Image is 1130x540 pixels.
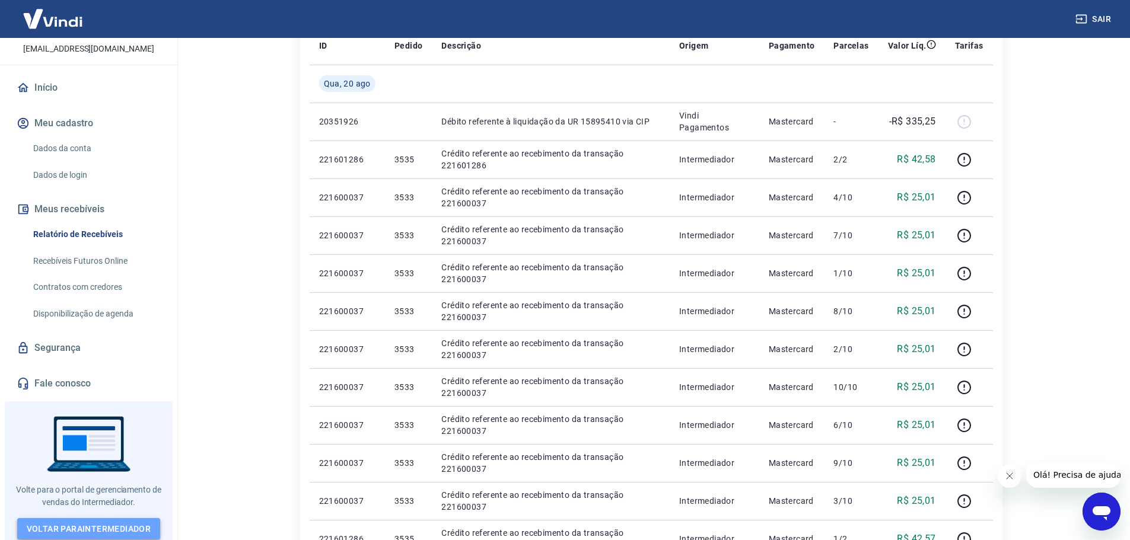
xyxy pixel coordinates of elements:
p: Parcelas [833,40,868,52]
p: 221600037 [319,419,375,431]
p: 221600037 [319,343,375,355]
p: Mastercard [769,343,815,355]
p: Intermediador [679,419,750,431]
p: 10/10 [833,381,868,393]
p: Mastercard [769,116,815,127]
p: R$ 25,01 [897,494,935,508]
p: Tarifas [955,40,983,52]
p: 3533 [394,191,422,203]
p: 4/10 [833,191,868,203]
p: Mastercard [769,419,815,431]
p: R$ 25,01 [897,380,935,394]
a: Voltar paraIntermediador [17,518,161,540]
a: Fale conosco [14,370,163,397]
p: Mastercard [769,305,815,317]
p: 3533 [394,305,422,317]
img: Vindi [14,1,91,37]
p: 20351926 [319,116,375,127]
p: 221600037 [319,457,375,469]
p: R$ 25,01 [897,342,935,356]
p: Crédito referente ao recebimento da transação 221600037 [441,375,660,399]
button: Meu cadastro [14,110,163,136]
span: Qua, 20 ago [324,78,371,90]
p: Intermediador [679,343,750,355]
p: Intermediador [679,229,750,241]
p: Mastercard [769,154,815,165]
p: Mastercard [769,229,815,241]
p: -R$ 335,25 [889,114,936,129]
p: Crédito referente ao recebimento da transação 221600037 [441,413,660,437]
iframe: Fechar mensagem [998,464,1021,488]
p: 221600037 [319,191,375,203]
p: Mastercard [769,495,815,507]
p: 1/10 [833,267,868,279]
p: Mastercard [769,267,815,279]
p: 3533 [394,381,422,393]
p: Intermediador [679,305,750,317]
p: Intermediador [679,267,750,279]
p: 7/10 [833,229,868,241]
p: 221601286 [319,154,375,165]
p: R$ 25,01 [897,190,935,205]
p: Crédito referente ao recebimento da transação 221600037 [441,299,660,323]
p: 3533 [394,343,422,355]
p: 3/10 [833,495,868,507]
p: ID [319,40,327,52]
p: Crédito referente ao recebimento da transação 221600037 [441,337,660,361]
p: Crédito referente ao recebimento da transação 221600037 [441,261,660,285]
p: 221600037 [319,267,375,279]
p: R$ 25,01 [897,418,935,432]
iframe: Mensagem da empresa [1026,462,1121,488]
p: Mastercard [769,191,815,203]
p: Crédito referente ao recebimento da transação 221600037 [441,489,660,513]
p: Mastercard [769,457,815,469]
p: Intermediador [679,381,750,393]
p: Intermediador [679,495,750,507]
a: Início [14,75,163,101]
p: 3535 [394,154,422,165]
p: 221600037 [319,305,375,317]
a: Contratos com credores [28,275,163,299]
p: Crédito referente ao recebimento da transação 221600037 [441,223,660,247]
a: Dados da conta [28,136,163,161]
iframe: Botão para abrir a janela de mensagens [1083,493,1121,531]
a: Relatório de Recebíveis [28,222,163,247]
p: R$ 25,01 [897,304,935,318]
p: Valor Líq. [888,40,927,52]
p: - [833,116,868,127]
p: 3533 [394,267,422,279]
p: 2/10 [833,343,868,355]
p: 2/2 [833,154,868,165]
span: Olá! Precisa de ajuda? [7,8,100,18]
p: 221600037 [319,495,375,507]
p: 3533 [394,419,422,431]
p: R$ 25,01 [897,228,935,242]
p: Pedido [394,40,422,52]
p: 8/10 [833,305,868,317]
p: Pagamento [769,40,815,52]
p: R$ 25,01 [897,266,935,280]
p: Crédito referente ao recebimento da transação 221601286 [441,148,660,171]
p: [EMAIL_ADDRESS][DOMAIN_NAME] [23,43,154,55]
p: Crédito referente ao recebimento da transação 221600037 [441,451,660,475]
p: 3533 [394,457,422,469]
p: Origem [679,40,708,52]
a: Segurança [14,335,163,361]
p: Vindi Pagamentos [679,110,750,133]
p: [PERSON_NAME] [41,25,136,38]
p: Intermediador [679,191,750,203]
p: 6/10 [833,419,868,431]
p: 3533 [394,229,422,241]
p: Intermediador [679,457,750,469]
p: Mastercard [769,381,815,393]
p: 3533 [394,495,422,507]
button: Meus recebíveis [14,196,163,222]
p: Intermediador [679,154,750,165]
a: Dados de login [28,163,163,187]
p: R$ 25,01 [897,456,935,470]
p: Débito referente à liquidação da UR 15895410 via CIP [441,116,660,127]
p: R$ 42,58 [897,152,935,167]
a: Disponibilização de agenda [28,302,163,326]
p: Descrição [441,40,481,52]
a: Recebíveis Futuros Online [28,249,163,273]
